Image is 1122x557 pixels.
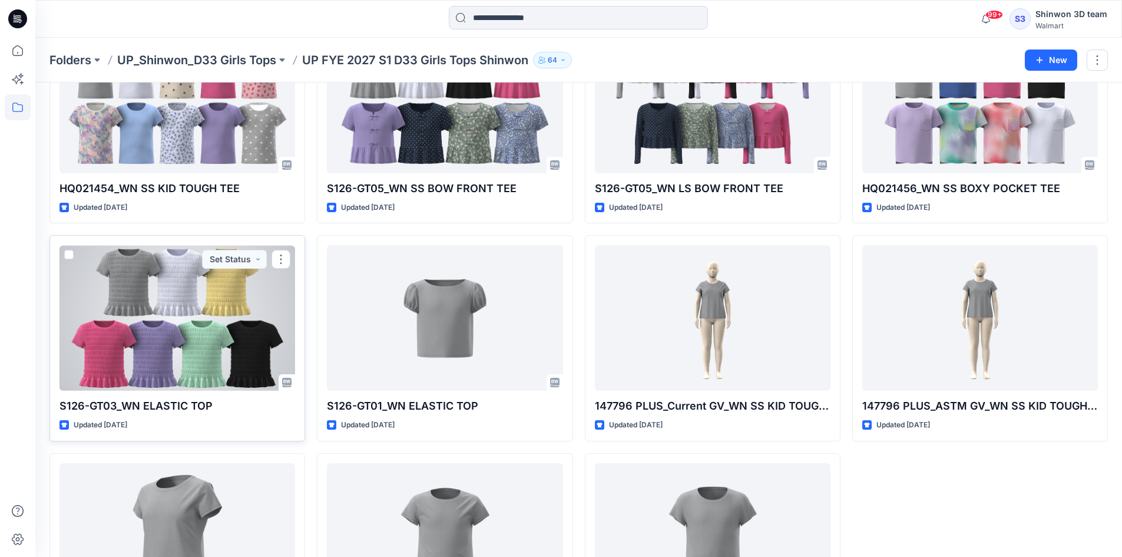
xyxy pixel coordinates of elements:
[49,52,91,68] a: Folders
[609,202,663,214] p: Updated [DATE]
[876,419,930,431] p: Updated [DATE]
[1035,7,1107,21] div: Shinwon 3D team
[302,52,528,68] p: UP FYE 2027 S1 D33 Girls Tops Shinwon
[595,180,830,197] p: S126-GT05_WN LS BOW FRONT TEE
[609,419,663,431] p: Updated [DATE]
[1010,8,1031,29] div: S3
[862,28,1098,173] a: HQ021456_WN SS BOXY POCKET TEE
[59,245,295,391] a: S126-GT03_WN ELASTIC TOP
[533,52,572,68] button: 64
[74,202,127,214] p: Updated [DATE]
[327,398,562,414] p: S126-GT01_WN ELASTIC TOP
[862,180,1098,197] p: HQ021456_WN SS BOXY POCKET TEE
[595,398,830,414] p: 147796 PLUS_Current GV_WN SS KID TOUGH TEE
[595,28,830,173] a: S126-GT05_WN LS BOW FRONT TEE
[327,245,562,391] a: S126-GT01_WN ELASTIC TOP
[327,180,562,197] p: S126-GT05_WN SS BOW FRONT TEE
[117,52,276,68] a: UP_Shinwon_D33 Girls Tops
[59,28,295,173] a: HQ021454_WN SS KID TOUGH TEE
[59,180,295,197] p: HQ021454_WN SS KID TOUGH TEE
[985,10,1003,19] span: 99+
[862,398,1098,414] p: 147796 PLUS_ASTM GV_WN SS KID TOUGH TEE
[1025,50,1077,71] button: New
[548,54,557,67] p: 64
[59,398,295,414] p: S126-GT03_WN ELASTIC TOP
[74,419,127,431] p: Updated [DATE]
[862,245,1098,391] a: 147796 PLUS_ASTM GV_WN SS KID TOUGH TEE
[341,419,395,431] p: Updated [DATE]
[876,202,930,214] p: Updated [DATE]
[341,202,395,214] p: Updated [DATE]
[595,245,830,391] a: 147796 PLUS_Current GV_WN SS KID TOUGH TEE
[327,28,562,173] a: S126-GT05_WN SS BOW FRONT TEE
[1035,21,1107,30] div: Walmart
